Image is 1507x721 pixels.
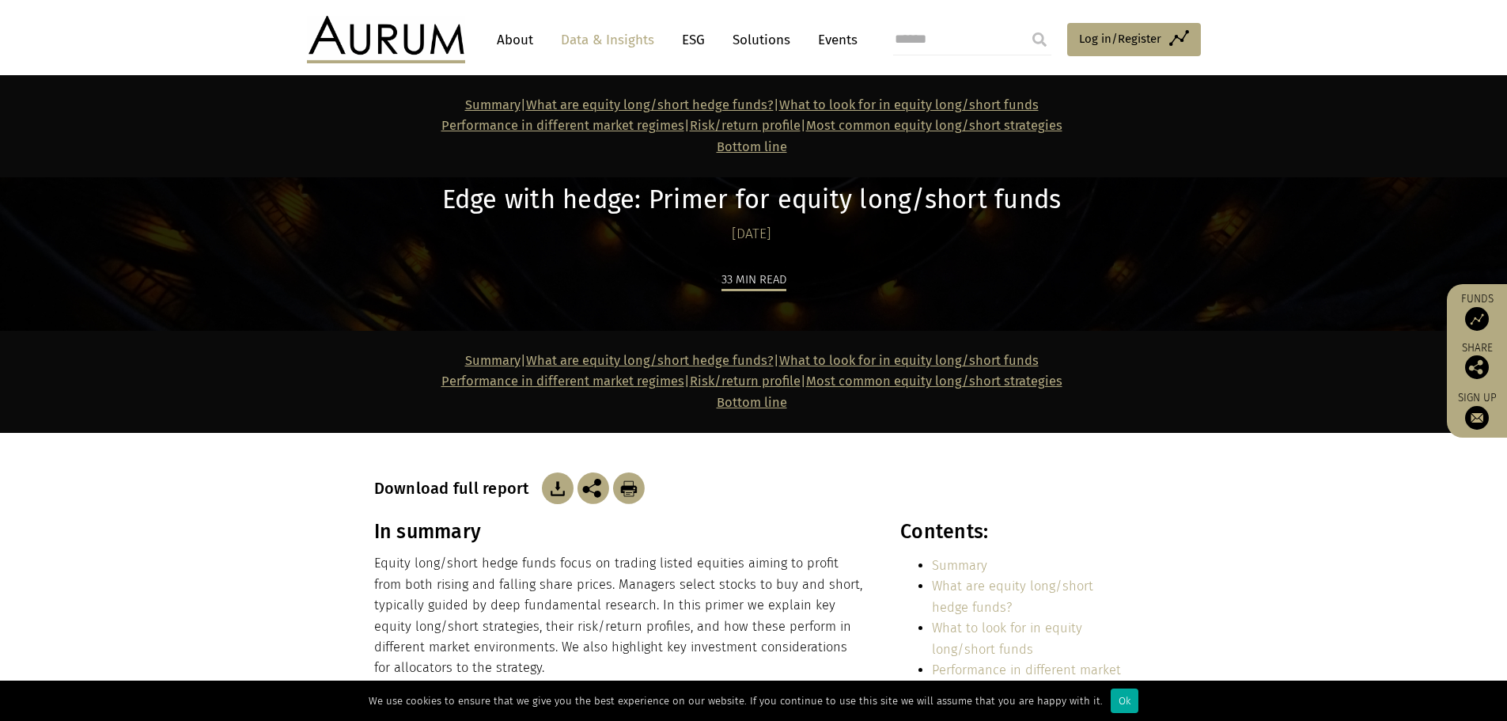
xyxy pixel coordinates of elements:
img: Share this post [577,472,609,504]
h1: Edge with hedge: Primer for equity long/short funds [374,184,1130,215]
a: Data & Insights [553,25,662,55]
img: Aurum [307,16,465,63]
a: Log in/Register [1067,23,1201,56]
div: 33 min read [721,270,786,291]
img: Download Article [613,472,645,504]
a: What to look for in equity long/short funds [779,97,1039,112]
a: ESG [674,25,713,55]
a: Risk/return profile [690,374,801,389]
a: Performance in different market regimes [441,374,684,389]
a: About [489,25,541,55]
a: Bottom line [717,139,787,154]
a: Events [810,25,858,55]
a: What are equity long/short hedge funds? [526,353,774,368]
h3: Contents: [900,520,1129,544]
input: Submit [1024,24,1055,55]
a: Summary [932,558,987,573]
strong: | | | | [441,353,1062,410]
div: Ok [1111,689,1138,713]
a: Summary [465,353,521,368]
a: What to look for in equity long/short funds [779,353,1039,368]
a: Performance in different market regimes [441,118,684,133]
strong: | | | | [441,97,1062,154]
a: Most common equity long/short strategies [806,374,1062,389]
p: Equity long/short hedge funds focus on trading listed equities aiming to profit from both rising ... [374,553,866,678]
a: Sign up [1455,391,1499,430]
a: What are equity long/short hedge funds? [526,97,774,112]
a: Bottom line [717,395,787,410]
a: Risk/return profile [690,118,801,133]
a: Summary [465,97,521,112]
img: Access Funds [1465,307,1489,331]
div: [DATE] [374,223,1130,245]
a: Most common equity long/short strategies [806,118,1062,133]
h3: In summary [374,520,866,544]
a: Solutions [725,25,798,55]
h3: Download full report [374,479,538,498]
a: Performance in different market regimes [932,662,1121,698]
img: Download Article [542,472,574,504]
a: Funds [1455,292,1499,331]
img: Sign up to our newsletter [1465,406,1489,430]
a: What are equity long/short hedge funds? [932,579,1093,614]
span: Log in/Register [1079,29,1161,48]
div: Share [1455,343,1499,379]
img: Share this post [1465,355,1489,379]
a: What to look for in equity long/short funds [932,620,1082,656]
